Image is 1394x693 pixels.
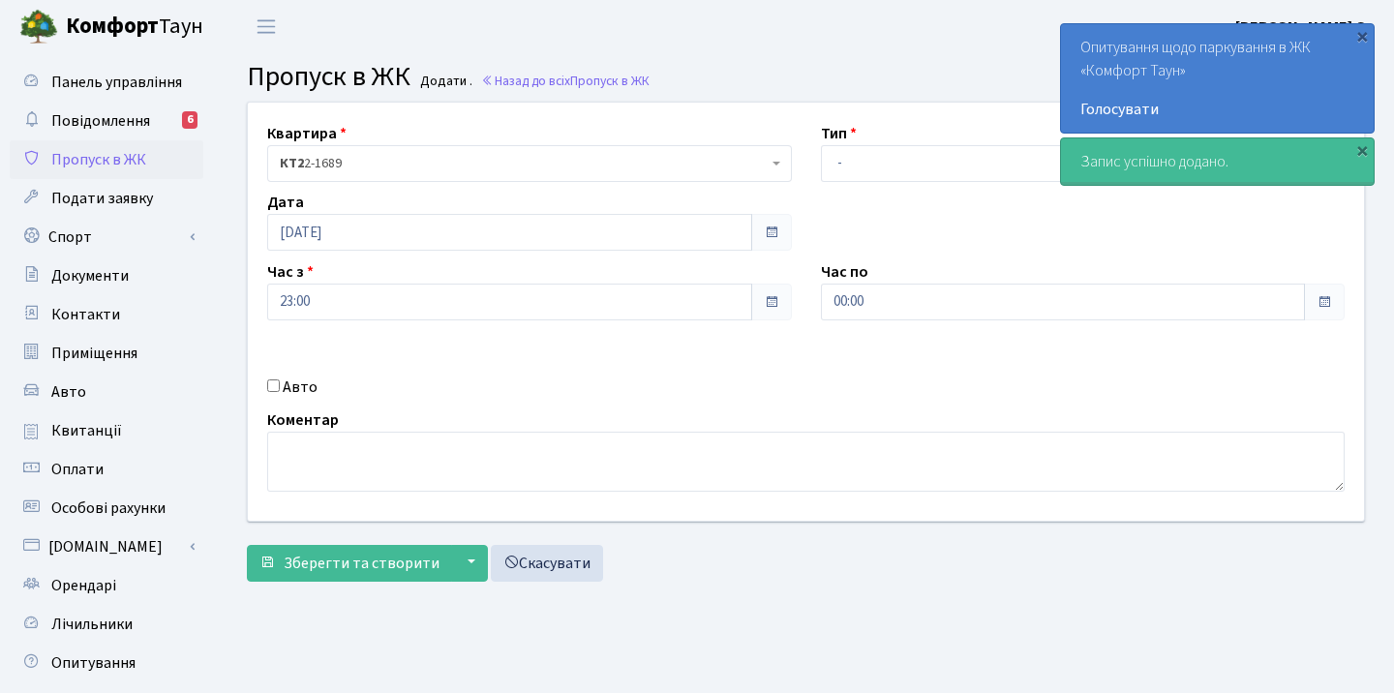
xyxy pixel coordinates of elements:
[10,218,203,256] a: Спорт
[19,8,58,46] img: logo.png
[66,11,159,42] b: Комфорт
[242,11,290,43] button: Переключити навігацію
[10,256,203,295] a: Документи
[51,110,150,132] span: Повідомлення
[10,334,203,373] a: Приміщення
[10,140,203,179] a: Пропуск в ЖК
[51,420,122,441] span: Квитанції
[10,527,203,566] a: [DOMAIN_NAME]
[284,553,439,574] span: Зберегти та створити
[280,154,768,173] span: <b>КТ2</b>&nbsp;&nbsp;&nbsp;2-1689
[491,545,603,582] a: Скасувати
[10,450,203,489] a: Оплати
[267,145,792,182] span: <b>КТ2</b>&nbsp;&nbsp;&nbsp;2-1689
[821,260,868,284] label: Час по
[267,260,314,284] label: Час з
[1352,140,1372,160] div: ×
[267,122,347,145] label: Квартира
[821,122,857,145] label: Тип
[51,381,86,403] span: Авто
[10,102,203,140] a: Повідомлення6
[51,575,116,596] span: Орендарі
[51,72,182,93] span: Панель управління
[1235,16,1371,38] b: [PERSON_NAME] О.
[1061,138,1374,185] div: Запис успішно додано.
[10,605,203,644] a: Лічильники
[570,72,650,90] span: Пропуск в ЖК
[1352,26,1372,45] div: ×
[10,489,203,527] a: Особові рахунки
[51,459,104,480] span: Оплати
[416,74,472,90] small: Додати .
[267,191,304,214] label: Дата
[10,295,203,334] a: Контакти
[10,411,203,450] a: Квитанції
[66,11,203,44] span: Таун
[283,376,318,399] label: Авто
[51,149,146,170] span: Пропуск в ЖК
[10,63,203,102] a: Панель управління
[1061,24,1374,133] div: Опитування щодо паркування в ЖК «Комфорт Таун»
[51,343,137,364] span: Приміщення
[10,373,203,411] a: Авто
[182,111,197,129] div: 6
[10,644,203,682] a: Опитування
[51,614,133,635] span: Лічильники
[10,179,203,218] a: Подати заявку
[267,408,339,432] label: Коментар
[1080,98,1354,121] a: Голосувати
[51,652,136,674] span: Опитування
[51,188,153,209] span: Подати заявку
[10,566,203,605] a: Орендарі
[51,304,120,325] span: Контакти
[51,497,166,519] span: Особові рахунки
[481,72,650,90] a: Назад до всіхПропуск в ЖК
[247,545,452,582] button: Зберегти та створити
[280,154,304,173] b: КТ2
[247,57,410,96] span: Пропуск в ЖК
[1235,15,1371,39] a: [PERSON_NAME] О.
[51,265,129,286] span: Документи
